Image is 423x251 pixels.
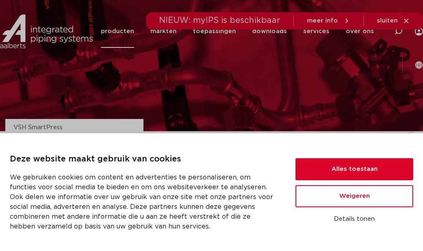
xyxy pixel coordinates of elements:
span: meer info [307,18,338,24]
span: NIEUW: myIPS is beschikbaar [159,16,280,25]
a: services [303,15,329,48]
button: Alles toestaan [295,158,413,180]
a: sluiten [377,17,410,25]
span: sluiten [377,18,398,24]
a: toepassingen [193,15,236,48]
a: markten [150,15,177,48]
a: meer info [307,17,350,25]
p: Deze website maakt gebruik van cookies [10,153,276,166]
a: producten [101,15,134,48]
nav: Menu [101,15,374,48]
a: over ons [346,15,374,48]
a: VSH SmartPress [13,124,63,130]
div: my IPS [415,15,423,48]
button: Weigeren [295,185,413,207]
button: Details tonen [295,212,413,226]
p: We gebruiken cookies om content en advertenties te personaliseren, om functies voor social media ... [10,173,276,231]
a: downloads [252,15,287,48]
